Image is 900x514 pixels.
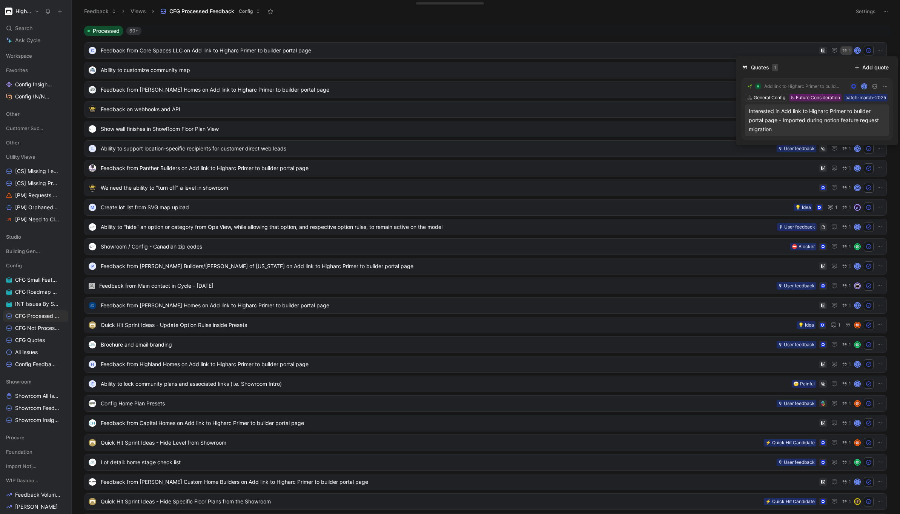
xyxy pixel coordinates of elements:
[3,475,68,486] div: WIP Dashboards
[3,23,68,34] div: Search
[15,348,38,356] span: All Issues
[851,62,892,73] button: Add quote
[6,462,37,470] span: Import Notion
[742,63,778,72] div: Quotes
[862,84,867,89] div: E
[15,192,61,199] span: [PM] Requests Missing Product Area
[3,460,68,474] div: Import Notion
[3,231,68,245] div: Studio
[3,123,68,134] div: Customer Success Dashboards
[749,107,885,134] div: Interested in Add link to Higharc Primer to builder portal page - Imported during notion feature ...
[774,65,776,70] span: 1
[15,503,58,511] span: [PERSON_NAME]
[3,214,68,225] a: [PM] Need to Close Loop
[15,404,60,412] span: Showroom Feedback All
[15,81,54,88] span: Config Insights to Link
[3,310,68,322] a: CFG Processed Feedback
[3,91,68,102] a: Config (N/N/L)
[3,6,41,17] button: HigharcHigharc
[3,151,68,163] div: Utility Views
[3,446,68,460] div: Foundation
[3,245,68,257] div: Building Generation
[3,359,68,370] a: Config Feedback All
[6,66,28,74] span: Favorites
[3,64,68,76] div: Favorites
[791,94,840,101] div: 5. Future Consideration
[15,491,60,499] span: Feedback Volume Over Time
[15,392,59,400] span: Showroom All Issues
[15,312,60,320] span: CFG Processed Feedback
[3,460,68,472] div: Import Notion
[3,137,68,148] div: Other
[6,262,22,269] span: Config
[3,286,68,298] a: CFG Roadmap Projects
[6,247,41,255] span: Building Generation
[3,151,68,225] div: Utility Views[CS] Missing Level of Support[CS] Missing Product Area[PM] Requests Missing Product ...
[845,94,886,101] div: batch-march-2025
[3,402,68,414] a: Showroom Feedback All
[3,446,68,457] div: Foundation
[3,376,68,387] div: Showroom
[3,245,68,259] div: Building Generation
[15,167,61,175] span: [CS] Missing Level of Support
[3,166,68,177] a: [CS] Missing Level of Support
[3,489,68,500] a: Feedback Volume Over Time
[3,334,68,346] a: CFG Quotes
[15,336,45,344] span: CFG Quotes
[6,110,20,118] span: Other
[3,190,68,201] a: [PM] Requests Missing Product Area
[6,434,25,441] span: Procure
[3,137,68,150] div: Other
[3,376,68,426] div: ShowroomShowroom All IssuesShowroom Feedback AllShowroom Insights to Link
[15,8,31,15] h1: Higharc
[15,288,60,296] span: CFG Roadmap Projects
[3,108,68,122] div: Other
[3,260,68,370] div: ConfigCFG Small FeaturesCFG Roadmap ProjectsINT Issues By StatusCFG Processed FeedbackCFG Not Pro...
[15,204,59,211] span: [PM] Orphaned Issues
[3,432,68,443] div: Procure
[3,108,68,120] div: Other
[3,274,68,285] a: CFG Small Features
[3,414,68,426] a: Showroom Insights to Link
[764,83,840,89] span: Add link to Higharc Primer to builder portal page
[15,24,32,33] span: Search
[3,260,68,271] div: Config
[15,180,60,187] span: [CS] Missing Product Area
[745,82,843,91] button: 🌱Add link to Higharc Primer to builder portal page
[3,50,68,61] div: Workspace
[748,84,752,89] img: 🌱
[6,124,45,132] span: Customer Success Dashboards
[15,324,61,332] span: CFG Not Processed Feedback
[3,231,68,242] div: Studio
[6,233,21,241] span: Studio
[3,202,68,213] a: [PM] Orphaned Issues
[3,123,68,136] div: Customer Success Dashboards
[855,63,889,72] span: Add quote
[6,52,32,60] span: Workspace
[3,322,68,334] a: CFG Not Processed Feedback
[3,35,68,46] a: Ask Cycle
[3,298,68,310] a: INT Issues By Status
[6,477,39,484] span: WIP Dashboards
[15,276,58,284] span: CFG Small Features
[15,300,59,308] span: INT Issues By Status
[6,153,35,161] span: Utility Views
[15,361,58,368] span: Config Feedback All
[3,178,68,189] a: [CS] Missing Product Area
[6,448,32,456] span: Foundation
[3,432,68,445] div: Procure
[3,347,68,358] a: All Issues
[15,36,40,45] span: Ask Cycle
[3,501,68,512] a: [PERSON_NAME]
[15,416,60,424] span: Showroom Insights to Link
[15,93,50,100] span: Config (N/N/L)
[3,79,68,90] a: Config Insights to Link
[3,390,68,402] a: Showroom All Issues
[6,139,20,146] span: Other
[5,8,12,15] img: Higharc
[15,216,60,223] span: [PM] Need to Close Loop
[754,94,785,101] div: General Config
[6,378,31,385] span: Showroom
